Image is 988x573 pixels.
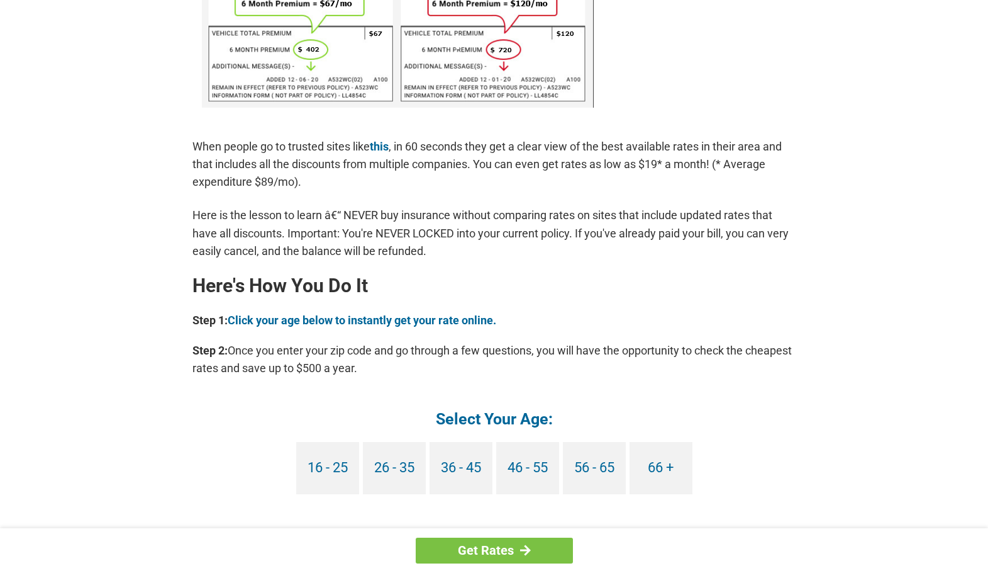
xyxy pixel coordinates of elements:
[192,344,228,357] b: Step 2:
[296,442,359,494] a: 16 - 25
[630,442,692,494] a: 66 +
[192,276,796,296] h2: Here's How You Do It
[416,538,573,564] a: Get Rates
[192,207,796,259] p: Here is the lesson to learn â€“ NEVER buy insurance without comparing rates on sites that include...
[563,442,626,494] a: 56 - 65
[192,409,796,429] h4: Select Your Age:
[192,342,796,377] p: Once you enter your zip code and go through a few questions, you will have the opportunity to che...
[430,442,492,494] a: 36 - 45
[496,442,559,494] a: 46 - 55
[363,442,426,494] a: 26 - 35
[228,314,496,327] a: Click your age below to instantly get your rate online.
[192,314,228,327] b: Step 1:
[192,138,796,191] p: When people go to trusted sites like , in 60 seconds they get a clear view of the best available ...
[370,140,389,153] a: this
